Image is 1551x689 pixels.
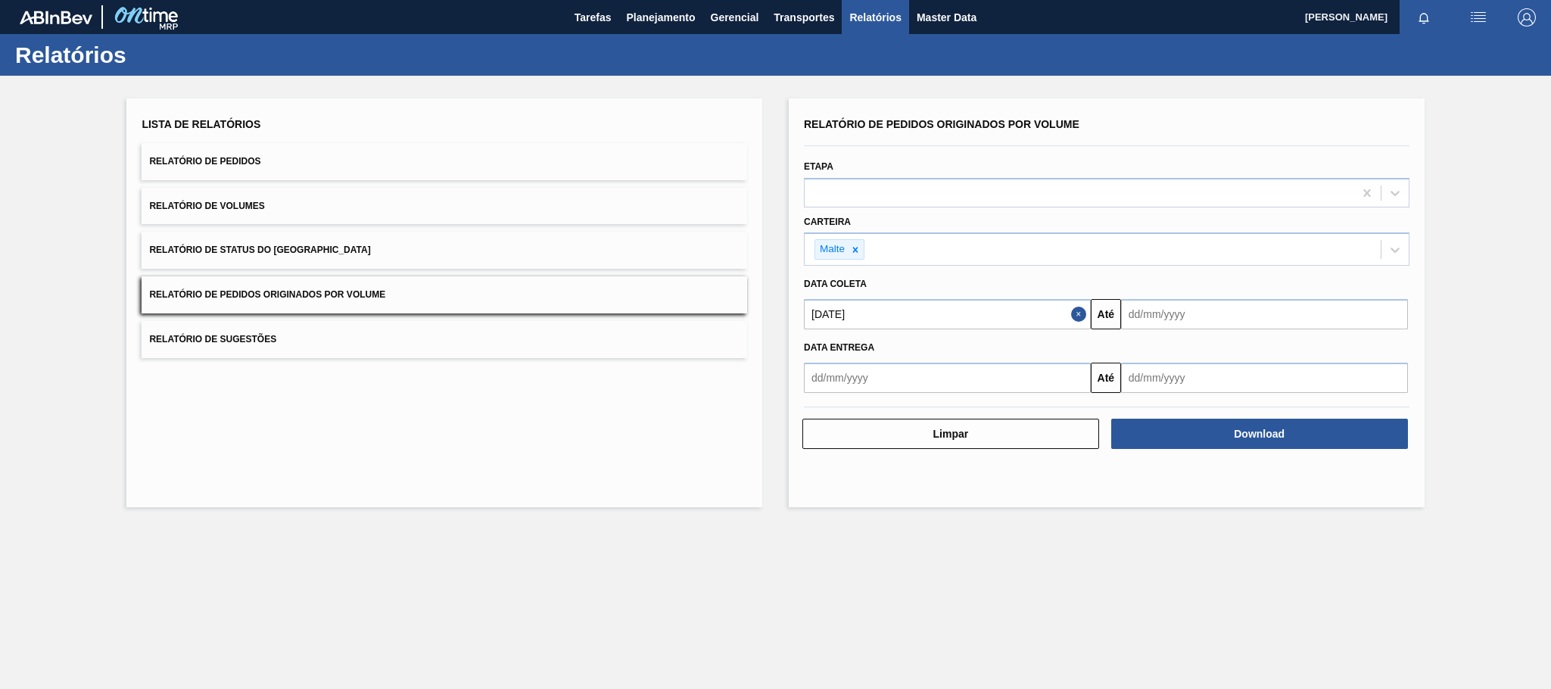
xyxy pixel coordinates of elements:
[626,8,695,26] span: Planejamento
[804,161,833,172] label: Etapa
[804,342,874,353] span: Data Entrega
[142,188,747,225] button: Relatório de Volumes
[1121,363,1408,393] input: dd/mm/yyyy
[804,217,851,227] label: Carteira
[804,279,867,289] span: Data coleta
[1091,299,1121,329] button: Até
[142,321,747,358] button: Relatório de Sugestões
[711,8,759,26] span: Gerencial
[849,8,901,26] span: Relatórios
[804,363,1091,393] input: dd/mm/yyyy
[1469,8,1487,26] img: userActions
[142,118,260,130] span: Lista de Relatórios
[802,419,1099,449] button: Limpar
[1518,8,1536,26] img: Logout
[774,8,834,26] span: Transportes
[20,11,92,24] img: TNhmsLtSVTkK8tSr43FrP2fwEKptu5GPRR3wAAAABJRU5ErkJggg==
[1071,299,1091,329] button: Close
[15,46,284,64] h1: Relatórios
[149,334,276,344] span: Relatório de Sugestões
[142,276,747,313] button: Relatório de Pedidos Originados por Volume
[149,156,260,167] span: Relatório de Pedidos
[917,8,976,26] span: Master Data
[1091,363,1121,393] button: Até
[142,143,747,180] button: Relatório de Pedidos
[815,240,847,259] div: Malte
[1121,299,1408,329] input: dd/mm/yyyy
[1111,419,1408,449] button: Download
[575,8,612,26] span: Tarefas
[142,232,747,269] button: Relatório de Status do [GEOGRAPHIC_DATA]
[1400,7,1448,28] button: Notificações
[149,289,385,300] span: Relatório de Pedidos Originados por Volume
[149,245,370,255] span: Relatório de Status do [GEOGRAPHIC_DATA]
[804,299,1091,329] input: dd/mm/yyyy
[149,201,264,211] span: Relatório de Volumes
[804,118,1079,130] span: Relatório de Pedidos Originados por Volume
